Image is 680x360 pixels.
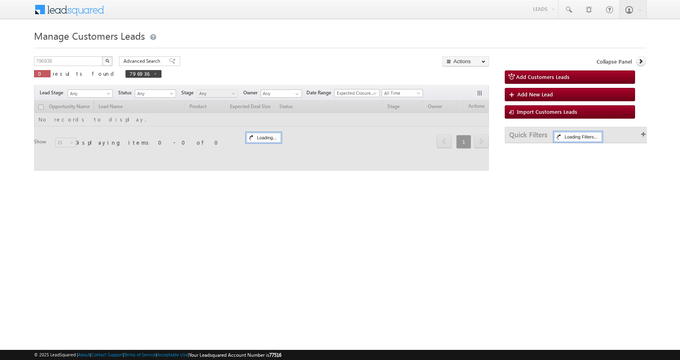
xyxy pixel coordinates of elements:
img: Search [105,59,109,63]
span: Any [135,90,174,97]
a: Acceptable Use [157,352,188,357]
a: Any [135,89,176,98]
span: 0 [38,70,47,77]
span: Any [68,90,110,97]
span: Status [118,89,135,96]
span: © 2025 LeadSquared | | | | | [34,351,281,359]
span: Stage [181,89,197,96]
span: Any [197,90,236,97]
a: Expected Closure Date [334,89,380,97]
div: Loading Filters... [554,132,602,142]
span: All Time [382,89,421,97]
span: 796936 [130,70,149,77]
a: Contact Support [91,352,123,357]
span: Date Range [306,89,334,96]
span: Advanced Search [123,58,163,65]
a: All Time [382,89,423,97]
span: results found [53,70,117,77]
button: Actions [442,56,489,66]
span: Manage Customers Leads [34,29,145,42]
div: Loading... [246,133,281,143]
input: Type to Search [261,89,302,98]
a: Any [68,89,113,98]
span: Lead Stage [40,89,66,96]
span: Add New Lead [517,91,553,98]
span: Collapse Panel [597,58,632,65]
a: Show All Items [291,90,301,98]
span: Add Customers Leads [516,73,569,80]
span: 77516 [269,352,281,358]
span: Owner [243,89,261,96]
a: Terms of Service [124,352,156,357]
span: Import Customers Leads [517,108,577,115]
a: About [78,352,90,357]
a: Any [197,89,238,98]
span: Your Leadsquared Account Number is [189,352,281,358]
span: Expected Closure Date [335,89,377,97]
